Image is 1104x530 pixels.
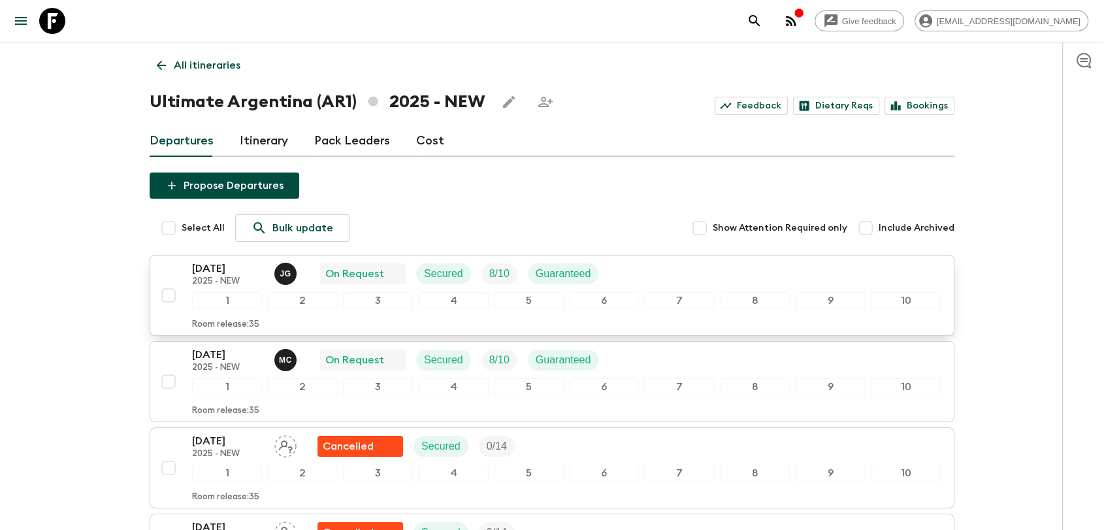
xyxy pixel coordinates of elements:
[715,97,788,115] a: Feedback
[8,8,34,34] button: menu
[871,465,941,482] div: 10
[274,267,299,277] span: Jessica Giachello
[150,341,954,422] button: [DATE]2025 - NEWMariano CenzanoOn RequestSecuredTrip FillGuaranteed12345678910Room release:35
[713,222,847,235] span: Show Attention Required only
[644,378,714,395] div: 7
[274,349,299,371] button: MC
[343,378,413,395] div: 3
[192,378,262,395] div: 1
[192,449,264,459] p: 2025 - NEW
[795,378,865,395] div: 9
[416,125,444,157] a: Cost
[279,355,292,365] p: M C
[569,465,639,482] div: 6
[150,52,248,78] a: All itineraries
[489,266,510,282] p: 8 / 10
[536,266,591,282] p: Guaranteed
[416,263,471,284] div: Secured
[235,214,349,242] a: Bulk update
[569,378,639,395] div: 6
[418,292,488,309] div: 4
[150,173,299,199] button: Propose Departures
[871,378,941,395] div: 10
[323,439,374,454] p: Cancelled
[272,220,333,236] p: Bulk update
[418,465,488,482] div: 4
[192,320,259,330] p: Room release: 35
[267,465,337,482] div: 2
[741,8,768,34] button: search adventures
[280,269,291,279] p: J G
[835,16,903,26] span: Give feedback
[418,378,488,395] div: 4
[720,292,790,309] div: 8
[325,352,384,368] p: On Request
[494,292,564,309] div: 5
[720,378,790,395] div: 8
[416,350,471,371] div: Secured
[915,10,1088,31] div: [EMAIL_ADDRESS][DOMAIN_NAME]
[569,292,639,309] div: 6
[192,292,262,309] div: 1
[267,378,337,395] div: 2
[182,222,225,235] span: Select All
[150,255,954,336] button: [DATE]2025 - NEWJessica GiachelloOn RequestSecuredTrip FillGuaranteed12345678910Room release:35
[487,439,507,454] p: 0 / 14
[421,439,461,454] p: Secured
[795,292,865,309] div: 9
[274,439,297,450] span: Assign pack leader
[150,89,485,115] h1: Ultimate Argentina (AR1) 2025 - NEW
[150,427,954,508] button: [DATE]2025 - NEWAssign pack leaderFlash Pack cancellationSecuredTrip Fill12345678910Room release:35
[192,276,264,287] p: 2025 - NEW
[274,263,299,285] button: JG
[192,465,262,482] div: 1
[871,292,941,309] div: 10
[317,436,403,457] div: Flash Pack cancellation
[192,406,259,416] p: Room release: 35
[192,261,264,276] p: [DATE]
[174,58,240,73] p: All itineraries
[192,433,264,449] p: [DATE]
[793,97,879,115] a: Dietary Reqs
[885,97,954,115] a: Bookings
[267,292,337,309] div: 2
[150,125,214,157] a: Departures
[192,347,264,363] p: [DATE]
[192,492,259,503] p: Room release: 35
[424,352,463,368] p: Secured
[424,266,463,282] p: Secured
[481,350,517,371] div: Trip Fill
[414,436,468,457] div: Secured
[481,263,517,284] div: Trip Fill
[479,436,515,457] div: Trip Fill
[930,16,1088,26] span: [EMAIL_ADDRESS][DOMAIN_NAME]
[536,352,591,368] p: Guaranteed
[720,465,790,482] div: 8
[325,266,384,282] p: On Request
[815,10,904,31] a: Give feedback
[192,363,264,373] p: 2025 - NEW
[532,89,559,115] span: Share this itinerary
[795,465,865,482] div: 9
[494,465,564,482] div: 5
[489,352,510,368] p: 8 / 10
[240,125,288,157] a: Itinerary
[644,465,714,482] div: 7
[274,353,299,363] span: Mariano Cenzano
[496,89,522,115] button: Edit this itinerary
[644,292,714,309] div: 7
[343,292,413,309] div: 3
[343,465,413,482] div: 3
[879,222,954,235] span: Include Archived
[314,125,390,157] a: Pack Leaders
[494,378,564,395] div: 5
